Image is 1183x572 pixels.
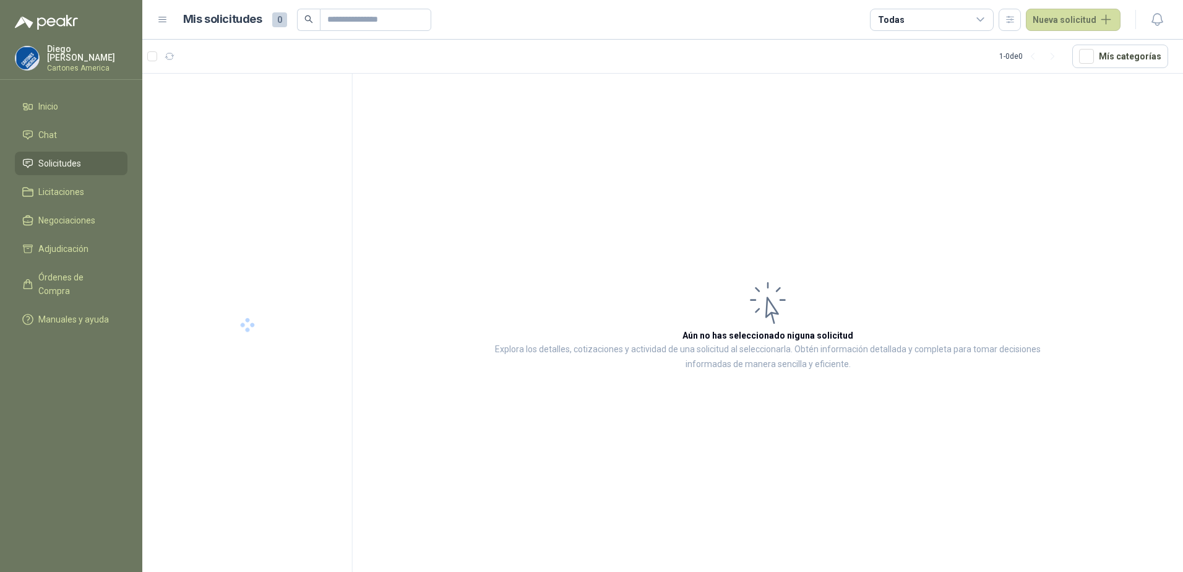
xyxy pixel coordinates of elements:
button: Mís categorías [1072,45,1168,68]
p: Explora los detalles, cotizaciones y actividad de una solicitud al seleccionarla. Obtén informaci... [476,342,1059,372]
button: Nueva solicitud [1026,9,1121,31]
img: Logo peakr [15,15,78,30]
div: 1 - 0 de 0 [999,46,1062,66]
span: Órdenes de Compra [38,271,116,298]
span: 0 [272,12,287,27]
p: Cartones America [47,64,127,72]
span: Manuales y ayuda [38,313,109,326]
span: Adjudicación [38,242,88,256]
a: Órdenes de Compra [15,266,127,303]
a: Inicio [15,95,127,118]
p: Diego [PERSON_NAME] [47,45,127,62]
span: Licitaciones [38,185,84,199]
a: Adjudicación [15,237,127,261]
span: Solicitudes [38,157,81,170]
img: Company Logo [15,46,39,70]
div: Todas [878,13,904,27]
a: Negociaciones [15,209,127,232]
span: Chat [38,128,57,142]
a: Chat [15,123,127,147]
span: Negociaciones [38,214,95,227]
h1: Mis solicitudes [183,11,262,28]
a: Solicitudes [15,152,127,175]
a: Licitaciones [15,180,127,204]
span: search [304,15,313,24]
span: Inicio [38,100,58,113]
a: Manuales y ayuda [15,308,127,331]
h3: Aún no has seleccionado niguna solicitud [682,329,853,342]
